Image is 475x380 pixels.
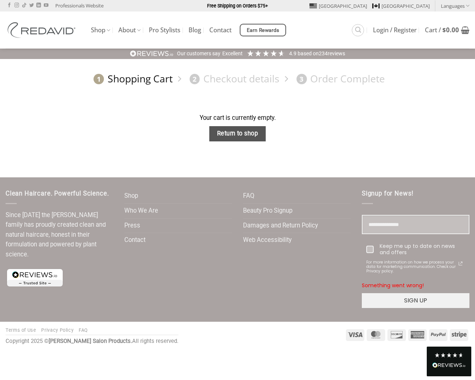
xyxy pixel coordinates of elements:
div: Payment icons [345,328,469,341]
span: 2 [190,74,200,84]
img: REDAVID Salon Products | United States [6,22,80,38]
p: Since [DATE] the [PERSON_NAME] family has proudly created clean and natural haircare, honest in t... [6,210,113,260]
a: 1Shopping Cart [90,72,173,85]
a: Earn Rewards [240,24,286,36]
a: Languages [441,0,469,11]
a: Follow on Facebook [7,3,12,8]
span: Based on [298,50,319,56]
a: Who We Are [124,204,158,218]
span: For more information on how we process your data for marketing communication. Check our Privacy p... [366,260,456,273]
div: Copyright 2025 © All rights reserved. [6,337,178,346]
a: Follow on YouTube [44,3,48,8]
input: Email field [362,215,469,235]
a: Contact [209,23,232,37]
a: [GEOGRAPHIC_DATA] [372,0,430,12]
a: Blog [189,23,201,37]
span: $ [442,26,446,34]
nav: Checkout steps [6,67,469,91]
span: Earn Rewards [247,26,279,35]
div: Our customers say [177,50,220,58]
a: 2Checkout details [186,72,279,85]
a: Privacy Policy [41,327,73,333]
a: FAQ [79,327,88,333]
span: Cart / [425,27,459,33]
a: Search [352,24,364,36]
a: Beauty Pro Signup [243,204,292,218]
div: Read All Reviews [432,361,466,371]
a: About [118,23,141,37]
div: Your cart is currently empty. [6,113,469,123]
a: Follow on Instagram [14,3,19,8]
span: Login / Register [373,27,417,33]
div: 4.8 Stars [434,352,464,358]
a: Follow on LinkedIn [36,3,41,8]
img: reviews-trust-logo-1.png [6,268,64,288]
div: Something went wrong! [362,278,469,293]
a: FAQ [243,189,254,203]
span: 1 [94,74,104,84]
a: Read our Privacy Policy [456,259,465,268]
strong: [PERSON_NAME] Salon Products. [49,338,132,344]
a: Login / Register [373,23,417,37]
span: reviews [328,50,345,56]
div: Excellent [222,50,243,58]
span: Clean Haircare. Powerful Science. [6,190,109,197]
strong: Free Shipping on Orders $75+ [207,3,268,9]
a: Terms of Use [6,327,36,333]
img: REVIEWS.io [130,50,174,57]
a: [GEOGRAPHIC_DATA] [309,0,367,12]
a: Return to shop [209,126,266,141]
div: Keep me up to date on news and offers [380,243,465,256]
a: Web Accessibility [243,233,292,248]
div: 4.91 Stars [246,49,285,57]
svg: link icon [456,259,465,268]
a: Damages and Return Policy [243,219,318,233]
a: Pro Stylists [149,23,180,37]
a: Shop [124,189,138,203]
span: Signup for News! [362,190,413,197]
button: SIGN UP [362,293,469,308]
a: Follow on Twitter [29,3,34,8]
a: View cart [425,22,469,38]
div: Read All Reviews [427,347,471,376]
a: Contact [124,233,145,248]
img: REVIEWS.io [432,363,466,368]
a: Follow on TikTok [22,3,26,8]
bdi: 0.00 [442,26,459,34]
span: 234 [319,50,328,56]
span: 4.9 [289,50,298,56]
a: Press [124,219,140,233]
a: Shop [91,23,110,37]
